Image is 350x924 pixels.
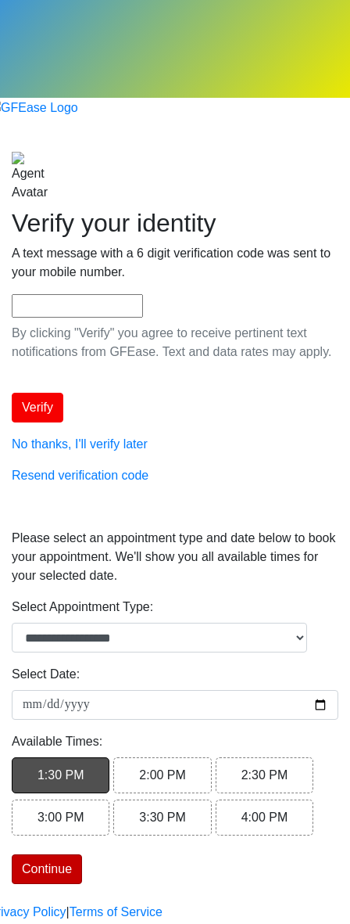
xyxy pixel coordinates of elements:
[37,768,84,782] span: 1:30 PM
[12,469,148,482] a: Resend verification code
[241,811,288,824] span: 4:00 PM
[12,437,148,451] a: No thanks, I'll verify later
[12,324,338,361] p: By clicking "Verify" you agree to receive pertinent text notifications from GFEase. Text and data...
[12,393,63,422] button: Verify
[70,903,162,922] a: Terms of Service
[139,811,186,824] span: 3:30 PM
[241,768,288,782] span: 2:30 PM
[37,811,84,824] span: 3:00 PM
[12,665,80,684] label: Select Date:
[139,768,186,782] span: 2:00 PM
[66,903,70,922] a: |
[12,732,102,751] label: Available Times:
[12,208,338,238] h2: Verify your identity
[12,529,338,585] p: Please select an appointment type and date below to book your appointment. We'll show you all ava...
[12,854,82,884] button: Continue
[12,244,338,282] p: A text message with a 6 digit verification code was sent to your mobile number.
[12,598,153,617] label: Select Appointment Type:
[12,152,48,202] img: Agent Avatar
